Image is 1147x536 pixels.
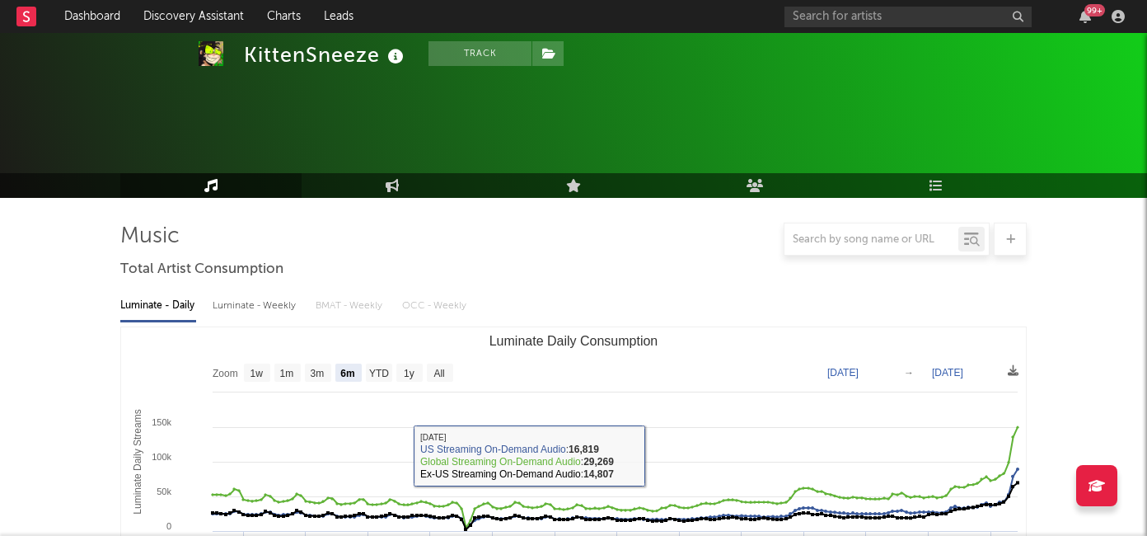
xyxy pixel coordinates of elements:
[244,41,408,68] div: KittenSneeze
[311,368,325,379] text: 3m
[784,7,1032,27] input: Search for artists
[132,409,143,514] text: Luminate Daily Streams
[784,233,958,247] input: Search by song name or URL
[166,521,171,531] text: 0
[428,41,531,66] button: Track
[120,292,196,320] div: Luminate - Daily
[157,487,171,496] text: 50k
[213,368,238,379] text: Zoom
[1079,10,1091,23] button: 99+
[152,417,171,427] text: 150k
[489,334,658,348] text: Luminate Daily Consumption
[152,452,171,462] text: 100k
[250,368,264,379] text: 1w
[340,368,354,379] text: 6m
[827,367,859,378] text: [DATE]
[1084,4,1105,16] div: 99 +
[280,368,294,379] text: 1m
[932,367,963,378] text: [DATE]
[369,368,389,379] text: YTD
[120,260,283,280] span: Total Artist Consumption
[904,367,914,378] text: →
[404,368,414,379] text: 1y
[213,292,299,320] div: Luminate - Weekly
[433,368,444,379] text: All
